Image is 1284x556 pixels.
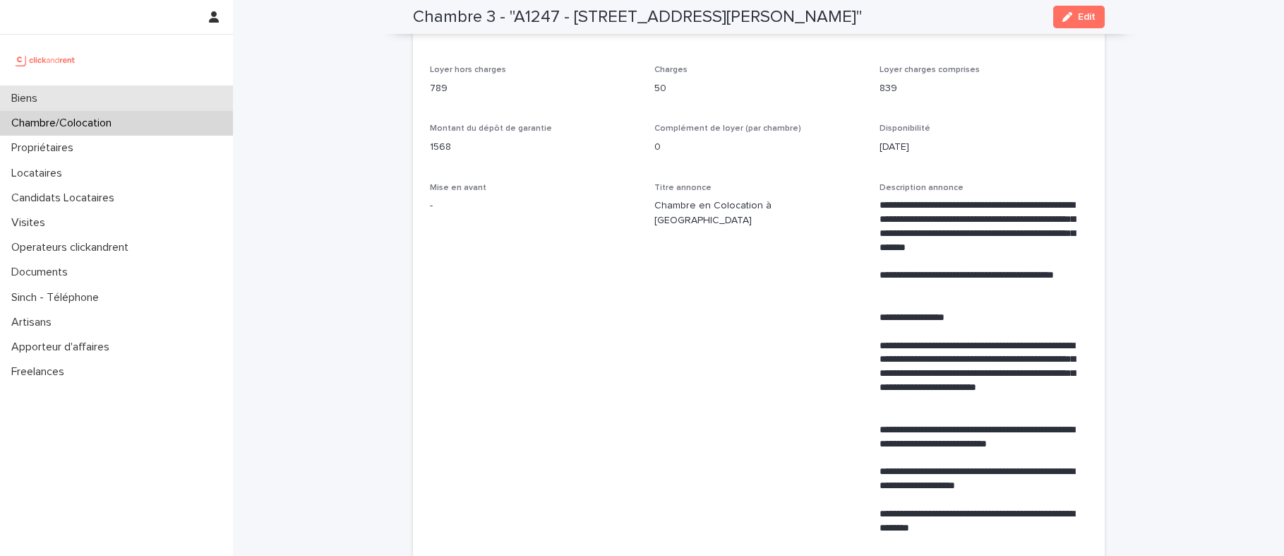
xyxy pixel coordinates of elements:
[430,81,638,96] p: 789
[6,316,63,329] p: Artisans
[6,241,140,254] p: Operateurs clickandrent
[654,199,863,228] p: Chambre en Colocation à [GEOGRAPHIC_DATA]
[430,66,506,74] span: Loyer hors charges
[6,266,79,279] p: Documents
[1053,6,1105,28] button: Edit
[654,81,863,96] p: 50
[880,124,930,133] span: Disponibilité
[6,141,85,155] p: Propriétaires
[430,124,552,133] span: Montant du dépôt de garantie
[6,191,126,205] p: Candidats Locataires
[880,140,1088,155] p: [DATE]
[654,124,801,133] span: Complément de loyer (par chambre)
[11,46,80,74] img: UCB0brd3T0yccxBKYDjQ
[413,7,862,28] h2: Chambre 3 - "A1247 - [STREET_ADDRESS][PERSON_NAME]"
[6,365,76,379] p: Freelances
[6,216,56,230] p: Visites
[6,341,121,354] p: Apporteur d'affaires
[6,92,49,105] p: Biens
[6,117,123,130] p: Chambre/Colocation
[1078,12,1096,22] span: Edit
[654,184,712,192] span: Titre annonce
[880,66,980,74] span: Loyer charges comprises
[880,81,1088,96] p: 839
[430,140,638,155] p: 1568
[880,184,964,192] span: Description annonce
[654,140,863,155] p: 0
[430,199,638,213] p: -
[654,66,688,74] span: Charges
[6,291,110,304] p: Sinch - Téléphone
[6,167,73,180] p: Locataires
[430,184,486,192] span: Mise en avant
